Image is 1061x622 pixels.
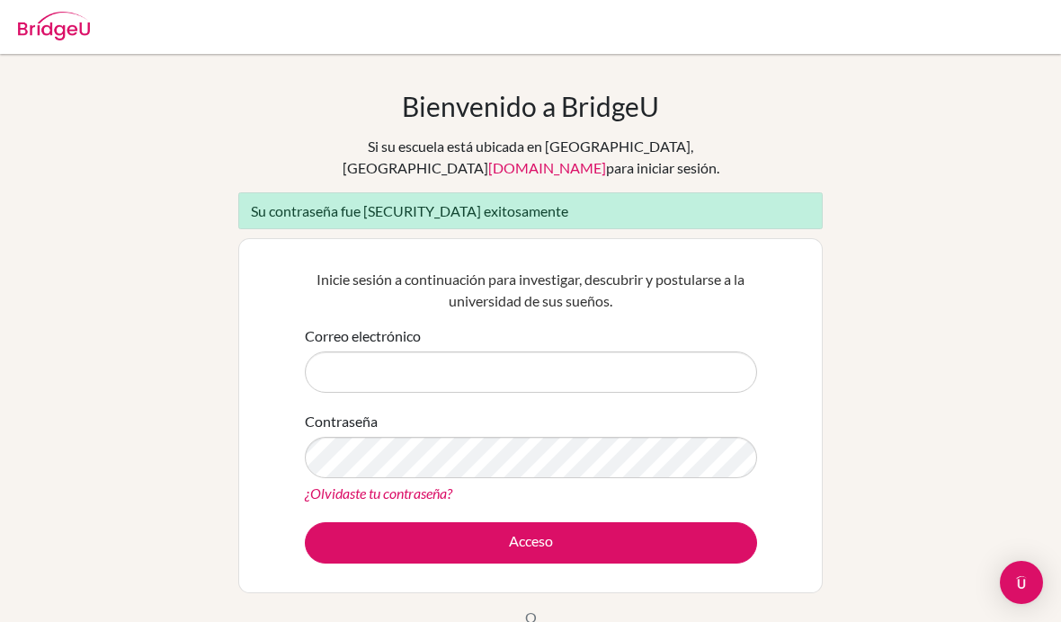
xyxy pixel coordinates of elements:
a: [DOMAIN_NAME] [488,159,606,176]
font: Inicie sesión a continuación para investigar, descubrir y postularse a la universidad de sus sueños. [317,271,744,309]
button: Acceso [305,522,757,564]
font: Si su escuela está ubicada en [GEOGRAPHIC_DATA], [GEOGRAPHIC_DATA] [343,138,694,176]
button: Cerca [732,193,822,222]
img: Puente-U [18,12,90,40]
font: cerca [744,202,811,216]
font: Contraseña [305,413,378,430]
a: ¿Olvidaste tu contraseña? [305,484,452,502]
div: Abrir Intercom Messenger [1000,561,1043,604]
font: para iniciar sesión. [606,159,719,176]
font: Acceso [509,532,553,549]
font: Bienvenido a BridgeU [402,90,659,122]
font: Su contraseña fue [SECURITY_DATA] exitosamente [251,202,568,219]
font: Correo electrónico [305,327,421,344]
